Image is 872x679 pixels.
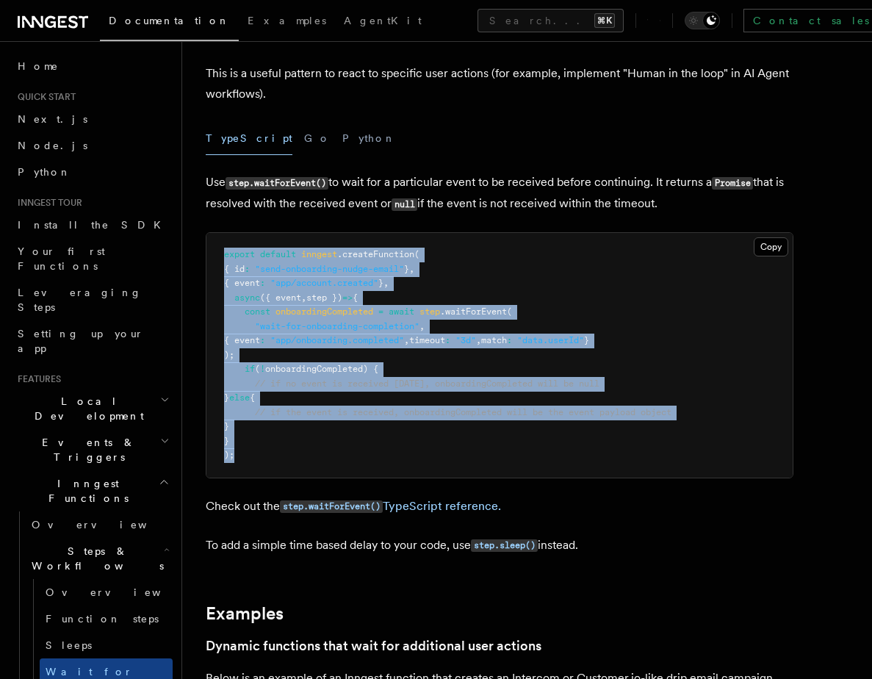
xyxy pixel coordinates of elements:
span: : [260,335,265,345]
span: { [250,392,255,403]
span: Setting up your app [18,328,144,354]
a: Python [12,159,173,185]
a: Setting up your app [12,320,173,362]
span: if [245,364,255,374]
span: : [507,335,512,345]
span: , [404,335,409,345]
a: Examples [206,603,284,624]
span: // if no event is received [DATE], onboardingCompleted will be null [255,378,599,389]
a: Function steps [40,606,173,632]
span: Node.js [18,140,87,151]
span: onboardingCompleted [275,306,373,317]
code: Promise [712,177,753,190]
kbd: ⌘K [594,13,615,28]
span: } [378,278,383,288]
span: await [389,306,414,317]
span: ( [414,249,419,259]
span: , [383,278,389,288]
span: Your first Functions [18,245,105,272]
span: Documentation [109,15,230,26]
span: .createFunction [337,249,414,259]
span: "3d" [455,335,476,345]
a: Your first Functions [12,238,173,279]
a: Next.js [12,106,173,132]
button: Events & Triggers [12,429,173,470]
span: , [301,292,306,303]
span: match [481,335,507,345]
span: Sleeps [46,639,92,651]
span: ); [224,350,234,360]
button: Go [304,122,331,155]
span: { id [224,264,245,274]
span: : [260,278,265,288]
span: export [224,249,255,259]
span: Steps & Workflows [26,544,164,573]
span: ({ event [260,292,301,303]
code: step.waitForEvent() [226,177,328,190]
a: Dynamic functions that wait for additional user actions [206,636,541,656]
span: onboardingCompleted) { [265,364,378,374]
span: Overview [46,586,197,598]
span: Examples [248,15,326,26]
span: step [419,306,440,317]
button: Steps & Workflows [26,538,173,579]
button: Copy [754,237,788,256]
p: This is a useful pattern to react to specific user actions (for example, implement "Human in the ... [206,63,793,104]
span: else [229,392,250,403]
span: Overview [32,519,183,531]
p: Check out the [206,496,793,517]
button: TypeScript [206,122,292,155]
code: step.sleep() [471,539,538,552]
a: Sleeps [40,632,173,658]
span: Leveraging Steps [18,287,142,313]
a: Leveraging Steps [12,279,173,320]
span: => [342,292,353,303]
span: , [476,335,481,345]
span: Python [18,166,71,178]
a: Home [12,53,173,79]
a: Examples [239,4,335,40]
span: { event [224,335,260,345]
span: = [378,306,383,317]
span: ( [255,364,260,374]
span: } [224,421,229,431]
a: step.sleep() [471,538,538,552]
span: Local Development [12,394,160,423]
span: } [404,264,409,274]
span: "app/account.created" [270,278,378,288]
a: AgentKit [335,4,430,40]
code: step.waitForEvent() [280,500,383,513]
button: Toggle dark mode [685,12,720,29]
a: Install the SDK [12,212,173,238]
button: Python [342,122,396,155]
span: "data.userId" [517,335,584,345]
p: To add a simple time based delay to your code, use instead. [206,535,793,556]
span: "app/onboarding.completed" [270,335,404,345]
a: Overview [26,511,173,538]
span: , [409,264,414,274]
button: Search...⌘K [478,9,624,32]
span: : [245,264,250,274]
a: Node.js [12,132,173,159]
span: Inngest tour [12,197,82,209]
span: step }) [306,292,342,303]
span: Next.js [18,113,87,125]
span: inngest [301,249,337,259]
span: timeout [409,335,445,345]
span: Features [12,373,61,385]
span: Function steps [46,613,159,625]
code: null [392,198,417,211]
a: Overview [40,579,173,606]
span: "send-onboarding-nudge-email" [255,264,404,274]
a: Documentation [100,4,239,41]
span: : [445,335,450,345]
span: Install the SDK [18,219,170,231]
span: ! [260,364,265,374]
span: } [224,436,229,446]
span: Home [18,59,59,73]
span: } [584,335,589,345]
span: default [260,249,296,259]
span: Events & Triggers [12,435,160,464]
span: ); [224,450,234,460]
p: Use to wait for a particular event to be received before continuing. It returns a that is resolve... [206,172,793,215]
